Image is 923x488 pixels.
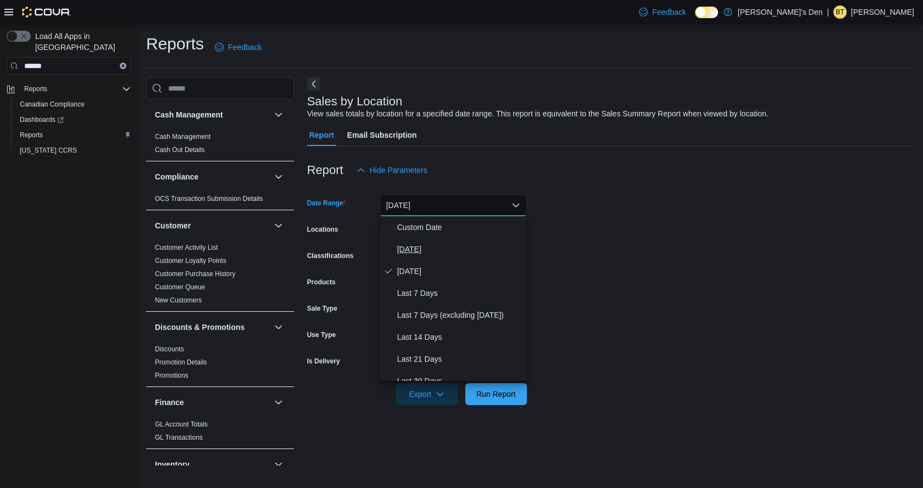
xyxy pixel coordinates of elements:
[155,459,190,470] h3: Inventory
[352,159,432,181] button: Hide Parameters
[15,128,131,142] span: Reports
[155,459,270,470] button: Inventory
[307,164,343,177] h3: Report
[155,296,202,305] span: New Customers
[397,374,522,388] span: Last 30 Days
[476,389,516,400] span: Run Report
[120,63,126,69] button: Clear input
[7,77,131,187] nav: Complex example
[155,270,236,278] a: Customer Purchase History
[20,115,64,124] span: Dashboards
[155,244,218,251] a: Customer Activity List
[397,265,522,278] span: [DATE]
[210,36,266,58] a: Feedback
[15,113,131,126] span: Dashboards
[397,243,522,256] span: [DATE]
[155,371,188,380] span: Promotions
[31,31,131,53] span: Load All Apps in [GEOGRAPHIC_DATA]
[11,143,135,158] button: [US_STATE] CCRS
[272,219,285,232] button: Customer
[22,7,71,18] img: Cova
[397,287,522,300] span: Last 7 Days
[155,243,218,252] span: Customer Activity List
[155,322,244,333] h3: Discounts & Promotions
[397,221,522,234] span: Custom Date
[827,5,829,19] p: |
[155,133,210,141] a: Cash Management
[307,330,336,339] label: Use Type
[146,241,294,311] div: Customer
[146,33,204,55] h1: Reports
[155,296,202,304] a: New Customers
[396,383,458,405] button: Export
[307,77,320,91] button: Next
[15,144,131,157] span: Washington CCRS
[155,109,223,120] h3: Cash Management
[836,5,844,19] span: BT
[155,146,205,154] a: Cash Out Details
[635,1,690,23] a: Feedback
[307,199,346,207] label: Date Range
[15,98,131,111] span: Canadian Compliance
[11,97,135,112] button: Canadian Compliance
[738,5,822,19] p: [PERSON_NAME]'s Den
[397,308,522,322] span: Last 7 Days (excluding [DATE])
[833,5,847,19] div: Brittany Thomas
[228,42,262,53] span: Feedback
[146,418,294,448] div: Finance
[155,109,270,120] button: Cash Management
[155,420,208,429] span: GL Account Totals
[307,108,769,120] div: View sales totals by location for a specified date range. This report is equivalent to the Sales ...
[370,165,427,176] span: Hide Parameters
[11,127,135,143] button: Reports
[307,304,337,313] label: Sale Type
[146,130,294,161] div: Cash Management
[307,95,403,108] h3: Sales by Location
[20,100,85,109] span: Canadian Compliance
[695,7,718,18] input: Dark Mode
[155,220,191,231] h3: Customer
[155,195,263,203] a: OCS Transaction Submission Details
[272,108,285,121] button: Cash Management
[2,81,135,97] button: Reports
[24,85,47,93] span: Reports
[652,7,686,18] span: Feedback
[20,82,131,96] span: Reports
[11,112,135,127] a: Dashboards
[155,434,203,441] a: GL Transactions
[347,124,417,146] span: Email Subscription
[851,5,914,19] p: [PERSON_NAME]
[155,171,270,182] button: Compliance
[309,124,334,146] span: Report
[155,420,208,428] a: GL Account Totals
[15,98,89,111] a: Canadian Compliance
[155,132,210,141] span: Cash Management
[155,171,198,182] h3: Compliance
[20,146,77,155] span: [US_STATE] CCRS
[146,343,294,386] div: Discounts & Promotions
[465,383,527,405] button: Run Report
[272,170,285,183] button: Compliance
[307,251,354,260] label: Classifications
[397,352,522,366] span: Last 21 Days
[272,458,285,471] button: Inventory
[155,372,188,379] a: Promotions
[155,220,270,231] button: Customer
[155,257,226,265] a: Customer Loyalty Points
[155,397,270,408] button: Finance
[20,82,52,96] button: Reports
[397,330,522,344] span: Last 14 Days
[155,345,184,353] a: Discounts
[272,321,285,334] button: Discounts & Promotions
[20,131,43,139] span: Reports
[272,396,285,409] button: Finance
[380,194,527,216] button: [DATE]
[155,322,270,333] button: Discounts & Promotions
[15,128,47,142] a: Reports
[155,433,203,442] span: GL Transactions
[307,225,338,234] label: Locations
[155,283,205,291] span: Customer Queue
